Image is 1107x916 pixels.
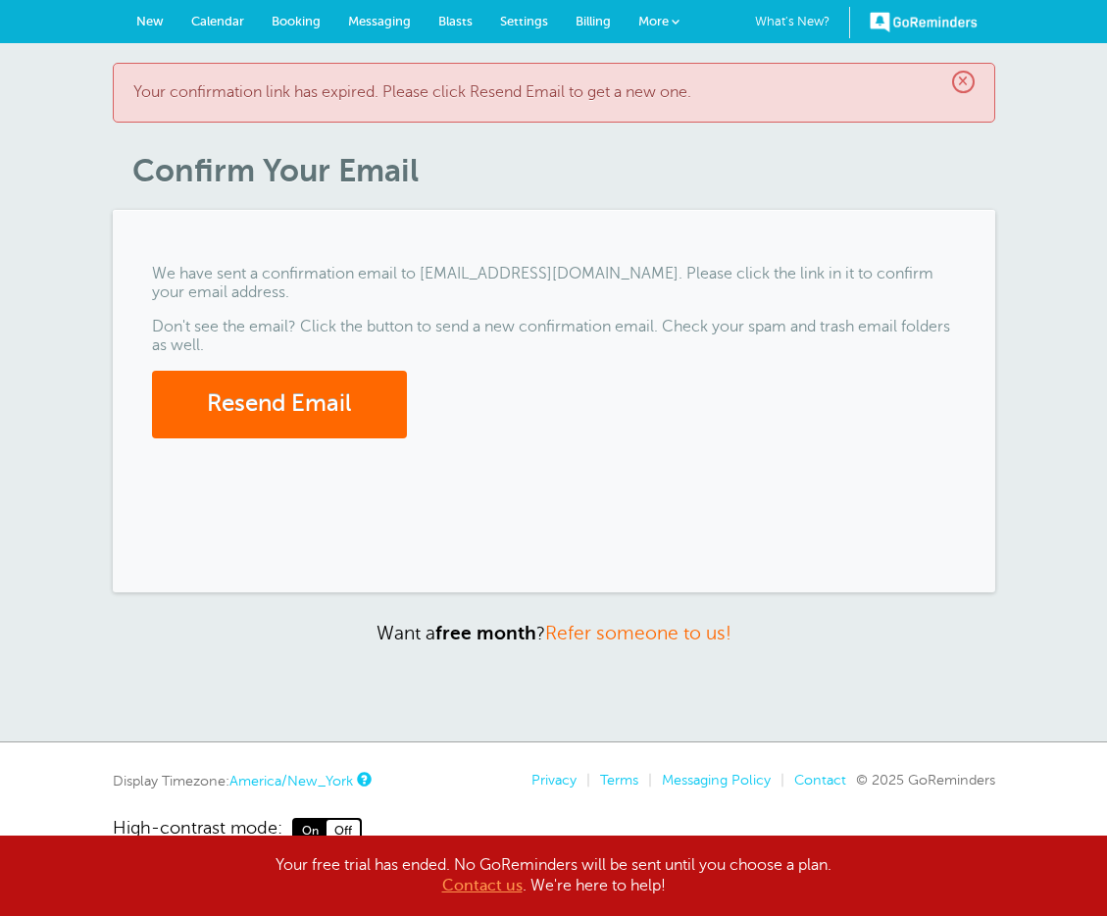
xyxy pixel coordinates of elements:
p: Your confirmation link has expired. Please click Resend Email to get a new one. [133,83,975,102]
a: Refer someone to us! [545,623,731,643]
p: Want a ? [113,622,995,644]
span: Blasts [438,14,473,28]
span: New [136,14,164,28]
span: Billing [576,14,611,28]
li: | [771,772,784,789]
button: Resend Email [152,371,407,438]
a: Messaging Policy [662,772,771,788]
span: Off [327,820,360,841]
li: | [577,772,590,789]
div: Display Timezone: [113,772,369,789]
span: Settings [500,14,548,28]
p: Don't see the email? Click the button to send a new confirmation email. Check your spam and trash... [152,318,956,355]
a: What's New? [755,7,850,38]
div: Your free trial has ended. No GoReminders will be sent until you choose a plan. . We're here to h... [113,855,995,896]
a: This is the timezone being used to display dates and times to you on this device. Click the timez... [357,773,369,786]
span: Booking [272,14,321,28]
a: Contact [794,772,846,788]
p: We have sent a confirmation email to [EMAIL_ADDRESS][DOMAIN_NAME]. Please click the link in it to... [152,265,956,302]
h1: Confirm Your Email [132,152,995,189]
a: America/New_York [229,773,353,789]
span: © 2025 GoReminders [856,772,995,788]
a: High-contrast mode: On Off [113,818,995,843]
span: × [952,71,975,93]
a: Terms [600,772,638,788]
span: Calendar [191,14,244,28]
a: Privacy [531,772,577,788]
span: High-contrast mode: [113,818,282,843]
span: More [638,14,669,28]
span: On [294,820,327,841]
li: | [638,772,652,789]
strong: free month [435,623,536,643]
span: Messaging [348,14,411,28]
a: Contact us [442,877,523,894]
